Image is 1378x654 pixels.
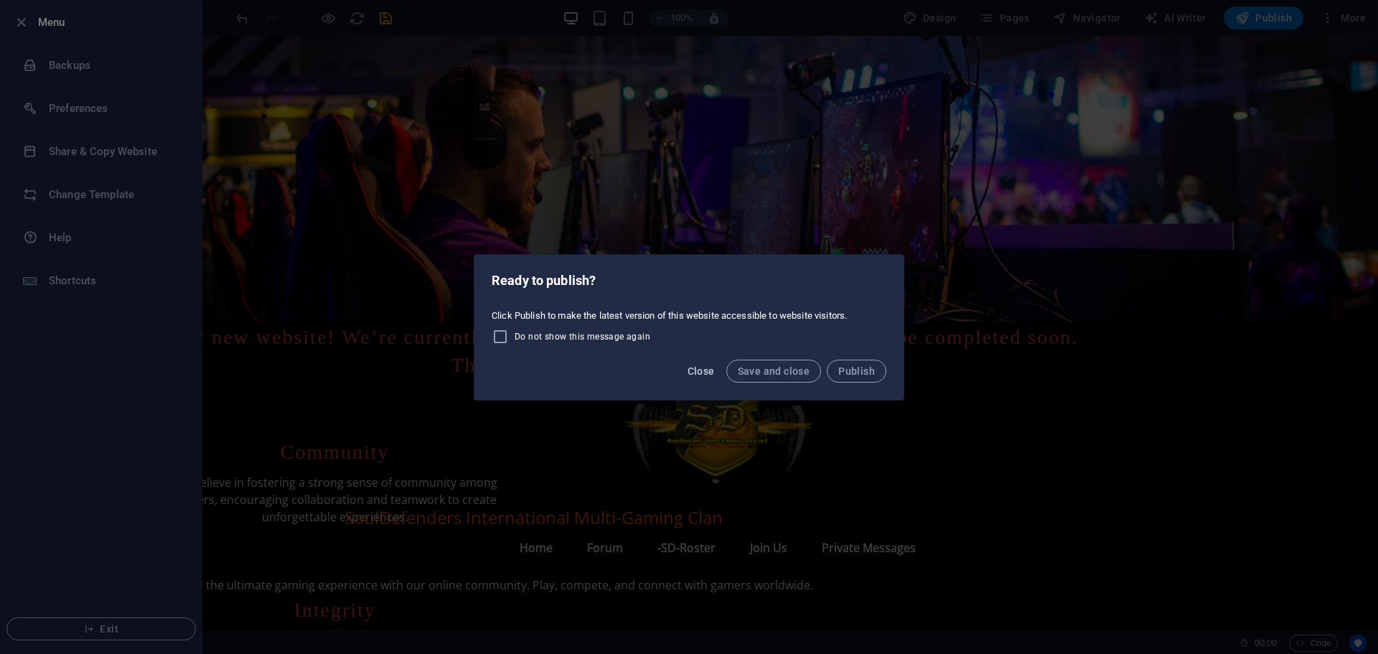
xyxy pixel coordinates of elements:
[726,360,822,383] button: Save and close
[474,304,904,351] div: Click Publish to make the latest version of this website accessible to website visitors.
[515,331,650,342] span: Do not show this message again
[688,365,715,377] span: Close
[827,360,886,383] button: Publish
[838,365,875,377] span: Publish
[492,272,886,289] h2: Ready to publish?
[738,365,810,377] span: Save and close
[682,360,721,383] button: Close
